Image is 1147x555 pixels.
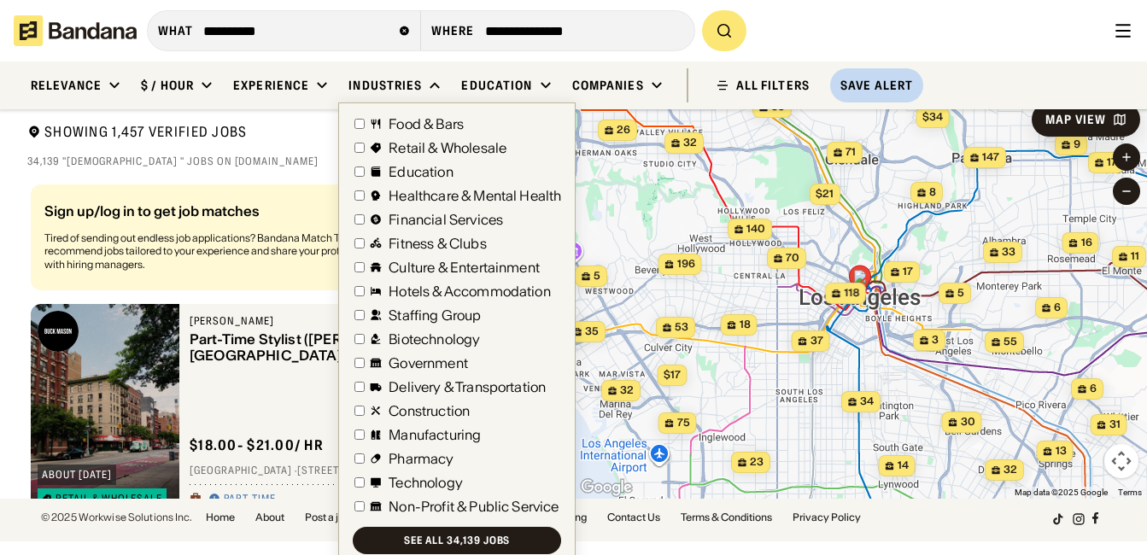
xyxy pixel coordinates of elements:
a: About [255,512,284,523]
span: Map data ©2025 Google [1015,488,1108,497]
img: Bandana logotype [14,15,137,46]
span: $21 [816,187,834,200]
div: Hotels & Accommodation [389,284,551,298]
span: 196 [677,257,695,272]
div: 34,139 "[DEMOGRAPHIC_DATA] " jobs on [DOMAIN_NAME] [27,155,547,168]
div: Retail & Wholesale [56,494,162,504]
div: Biotechnology [389,332,480,346]
div: Retail & Wholesale [389,141,506,155]
a: Terms & Conditions [681,512,772,523]
div: Pharmacy [389,452,454,465]
span: 32 [683,136,697,150]
div: Education [389,165,453,178]
span: 31 [1109,418,1121,432]
span: 16 [1081,236,1092,250]
div: Companies [572,78,644,93]
div: Staffing Group [389,308,481,322]
div: Education [461,78,532,93]
div: Where [431,23,475,38]
span: 6 [1054,301,1061,315]
div: Tired of sending out endless job applications? Bandana Match Team will recommend jobs tailored to... [44,231,391,272]
div: Culture & Entertainment [389,260,540,274]
div: [PERSON_NAME] [190,314,499,328]
span: 14 [898,459,909,473]
span: 118 [844,286,859,301]
div: Manufacturing [389,428,481,441]
span: 13 [1056,444,1067,459]
span: 6 [1090,382,1097,396]
div: Technology [389,476,463,489]
div: Showing 1,457 Verified Jobs [27,123,361,144]
div: Healthcare & Mental Health [389,189,561,202]
div: what [158,23,193,38]
img: Buck Mason logo [38,311,79,352]
div: $ 18.00 - $21.00 / hr [190,436,324,454]
a: Home [206,512,235,523]
div: Fitness & Clubs [389,237,486,250]
span: 17 [903,265,913,279]
div: Delivery & Transportation [389,380,546,394]
span: 33 [1002,245,1015,260]
span: 8 [929,185,936,200]
div: Government [389,356,468,370]
span: 75 [677,416,690,430]
span: 71 [846,145,856,160]
span: 70 [786,251,799,266]
a: Privacy Policy [793,512,861,523]
span: 18 [740,318,751,332]
div: Save Alert [840,78,913,93]
a: Terms (opens in new tab) [1118,488,1142,497]
div: grid [27,178,547,499]
div: Part-Time Stylist ([PERSON_NAME][GEOGRAPHIC_DATA]) [190,331,499,364]
span: 9 [1074,137,1080,152]
span: 30 [961,415,975,429]
div: Sign up/log in to get job matches [44,204,391,231]
div: Financial Services [389,213,503,226]
span: 147 [982,150,999,165]
div: Part-time [224,493,276,506]
button: Map camera controls [1104,444,1138,478]
div: about [DATE] [42,470,112,480]
a: Open this area in Google Maps (opens a new window) [578,476,635,499]
div: Food & Bars [389,117,464,131]
span: 37 [811,334,823,348]
div: Relevance [31,78,102,93]
div: Industries [348,78,422,93]
span: 11 [1131,249,1139,264]
span: 140 [746,222,765,237]
span: 34 [860,394,874,409]
span: 26 [617,123,630,137]
span: 32 [1004,463,1017,477]
div: Non-Profit & Public Service [389,499,559,513]
div: Experience [233,78,309,93]
div: ALL FILTERS [736,79,810,91]
div: Map View [1045,114,1106,126]
span: 5 [957,286,964,301]
span: 23 [750,455,764,470]
span: $34 [922,110,943,123]
span: 53 [675,320,688,335]
a: Contact Us [607,512,660,523]
div: See all 34,139 jobs [404,535,510,546]
span: 32 [620,383,634,398]
span: 17 [1107,155,1117,170]
span: 5 [594,269,600,283]
span: 55 [1004,335,1017,349]
div: [GEOGRAPHIC_DATA] · [STREET_ADDRESS] · [GEOGRAPHIC_DATA] [190,464,516,478]
span: 3 [932,333,939,348]
img: Google [578,476,635,499]
div: Construction [389,404,470,418]
span: 35 [585,324,599,339]
a: Post a job [305,512,350,523]
span: $17 [664,368,681,381]
div: © 2025 Workwise Solutions Inc. [41,512,192,523]
div: $ / hour [141,78,194,93]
